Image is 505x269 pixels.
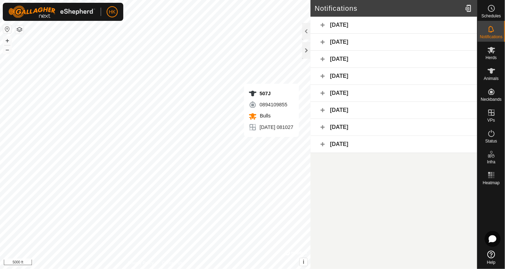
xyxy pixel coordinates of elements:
span: Help [487,260,496,264]
span: Neckbands [481,97,502,101]
span: Schedules [481,14,501,18]
a: Privacy Policy [128,260,154,266]
div: [DATE] 081027 [248,123,293,131]
span: Status [485,139,497,143]
span: Bulls [258,113,271,119]
div: [DATE] [311,51,477,68]
div: [DATE] [311,17,477,34]
div: [DATE] [311,34,477,51]
span: i [303,259,304,265]
button: i [300,258,307,266]
div: [DATE] [311,102,477,119]
div: [DATE] [311,119,477,136]
span: Heatmap [483,181,500,185]
span: HK [109,8,115,16]
img: Gallagher Logo [8,6,95,18]
span: Animals [484,76,499,81]
span: Notifications [480,35,503,39]
span: Herds [486,56,497,60]
span: VPs [487,118,495,122]
div: 0894109855 [248,100,293,109]
button: + [3,36,11,45]
div: [DATE] [311,85,477,102]
h2: Notifications [315,4,462,13]
a: Help [478,248,505,267]
div: [DATE] [311,136,477,153]
button: Reset Map [3,25,11,33]
div: 507J [248,89,293,98]
div: [DATE] [311,68,477,85]
button: Map Layers [15,25,24,34]
span: Infra [487,160,495,164]
button: – [3,46,11,54]
a: Contact Us [162,260,183,266]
